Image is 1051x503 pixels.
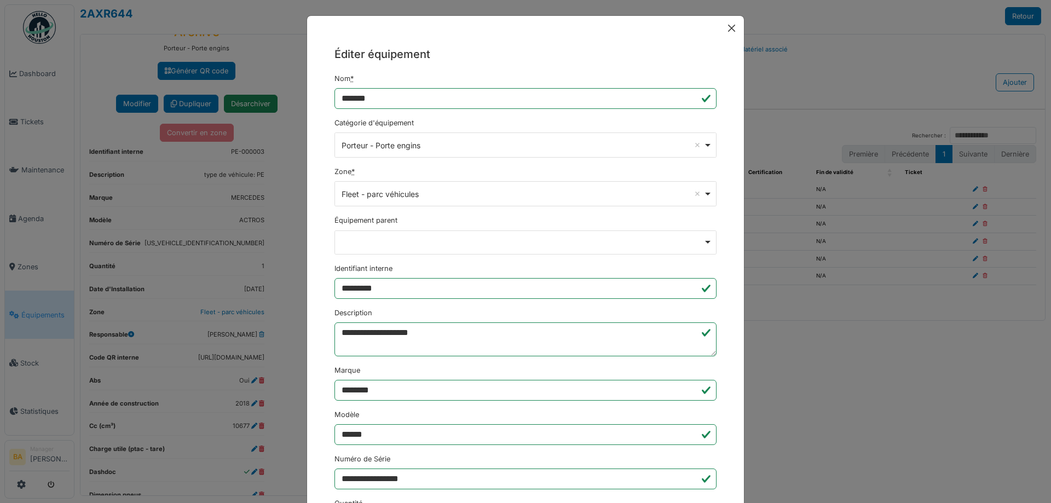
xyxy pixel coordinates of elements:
abbr: Requis [350,74,354,83]
div: Porteur - Porte engins [342,140,703,151]
button: Remove item: '905' [692,140,703,151]
label: Équipement parent [334,215,397,226]
label: Marque [334,365,360,375]
h5: Éditer équipement [334,46,717,62]
button: Remove item: '5164' [692,188,703,199]
label: Identifiant interne [334,263,392,274]
label: Catégorie d'équipement [334,118,414,128]
div: Fleet - parc véhicules [342,188,703,200]
button: Close [724,20,740,36]
abbr: Requis [351,167,355,176]
label: Description [334,308,372,318]
label: Numéro de Série [334,454,390,464]
label: Zone [334,166,355,177]
label: Nom [334,73,354,84]
label: Modèle [334,409,359,420]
